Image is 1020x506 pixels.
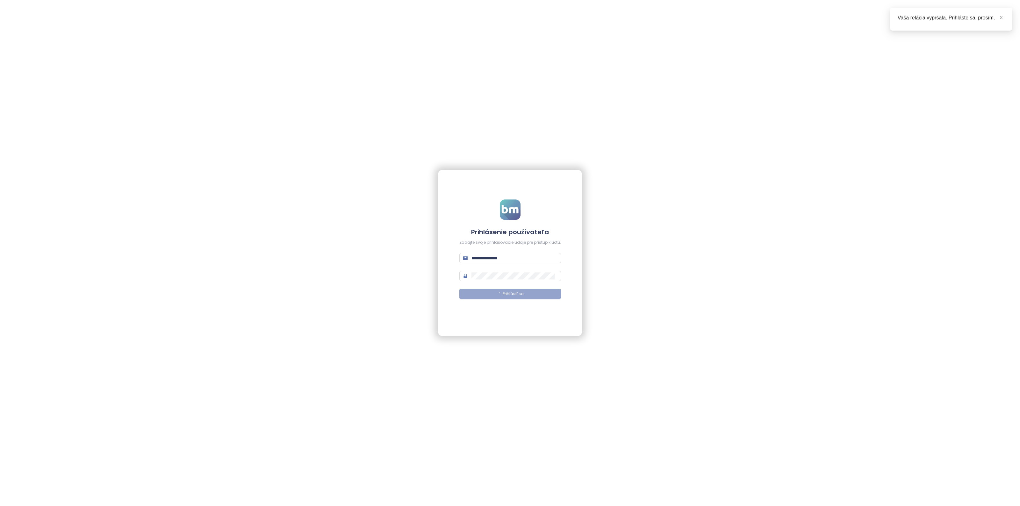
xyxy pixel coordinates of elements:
button: Prihlásiť sa [459,289,561,299]
span: loading [496,292,500,296]
div: Vaša relácia vypršala. Prihláste sa, prosím. [898,14,1005,22]
img: logo [500,199,521,220]
span: Prihlásiť sa [503,291,524,297]
div: Zadajte svoje prihlasovacie údaje pre prístup k účtu. [459,240,561,246]
h4: Prihlásenie používateľa [459,228,561,236]
span: lock [463,274,468,278]
span: mail [463,256,468,260]
span: close [999,15,1003,20]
